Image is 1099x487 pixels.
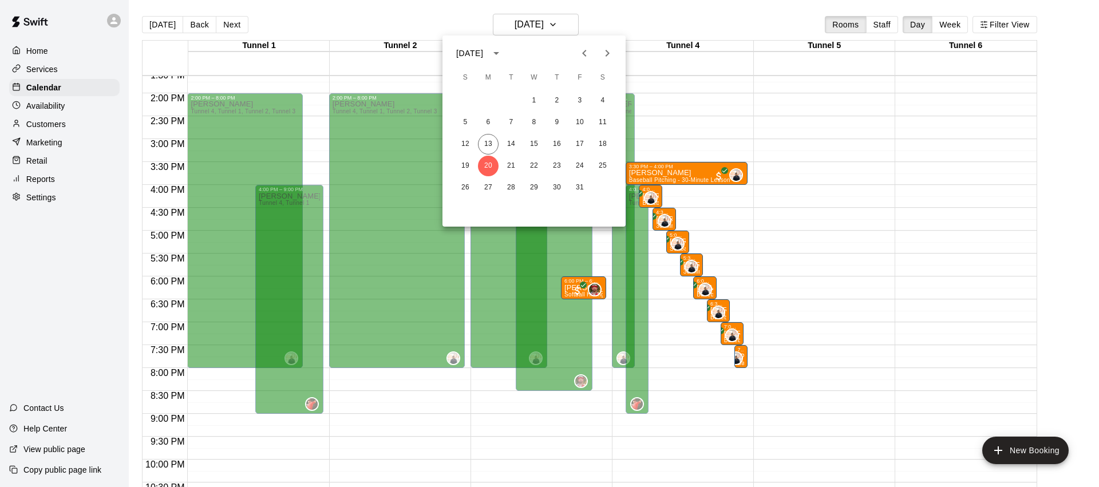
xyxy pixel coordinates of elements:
button: 24 [570,156,590,176]
button: 4 [592,90,613,111]
button: 11 [592,112,613,133]
button: 30 [547,177,567,198]
span: Friday [570,66,590,89]
button: 1 [524,90,544,111]
button: 9 [547,112,567,133]
span: Saturday [592,66,613,89]
button: 25 [592,156,613,176]
button: 10 [570,112,590,133]
button: 21 [501,156,521,176]
button: Next month [596,42,619,65]
button: 23 [547,156,567,176]
button: 6 [478,112,499,133]
button: 26 [455,177,476,198]
button: 19 [455,156,476,176]
button: 17 [570,134,590,155]
button: 13 [478,134,499,155]
div: [DATE] [456,47,483,60]
span: Sunday [455,66,476,89]
button: 15 [524,134,544,155]
button: 31 [570,177,590,198]
button: 20 [478,156,499,176]
button: 28 [501,177,521,198]
button: 2 [547,90,567,111]
button: 14 [501,134,521,155]
button: 22 [524,156,544,176]
span: Wednesday [524,66,544,89]
span: Monday [478,66,499,89]
button: 3 [570,90,590,111]
button: Previous month [573,42,596,65]
button: 7 [501,112,521,133]
button: 8 [524,112,544,133]
span: Tuesday [501,66,521,89]
button: 5 [455,112,476,133]
button: 29 [524,177,544,198]
button: 27 [478,177,499,198]
button: 16 [547,134,567,155]
button: 18 [592,134,613,155]
button: 12 [455,134,476,155]
button: calendar view is open, switch to year view [487,43,506,63]
span: Thursday [547,66,567,89]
